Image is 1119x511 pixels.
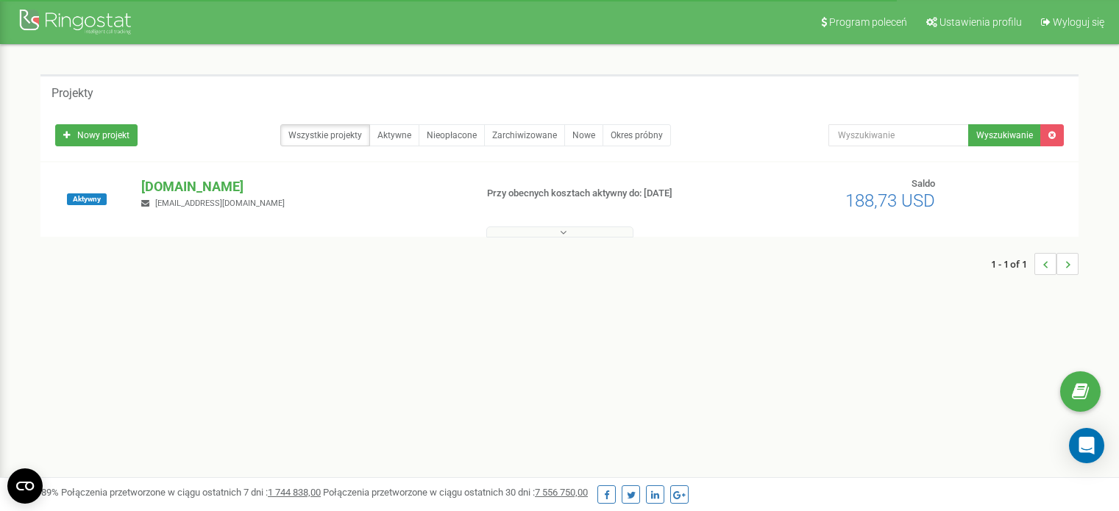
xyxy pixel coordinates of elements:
[55,124,138,146] a: Nowy projekt
[51,87,93,100] h5: Projekty
[268,487,321,498] u: 1 744 838,00
[1069,428,1104,463] div: Open Intercom Messenger
[484,124,565,146] a: Zarchiwizowane
[603,124,671,146] a: Okres próbny
[564,124,603,146] a: Nowe
[845,190,935,211] span: 188,73 USD
[991,238,1079,290] nav: ...
[939,16,1022,28] span: Ustawienia profilu
[323,487,588,498] span: Połączenia przetworzone w ciągu ostatnich 30 dni :
[912,178,935,189] span: Saldo
[141,177,463,196] p: [DOMAIN_NAME]
[155,199,285,208] span: [EMAIL_ADDRESS][DOMAIN_NAME]
[7,468,43,504] button: Open CMP widget
[828,124,969,146] input: Wyszukiwanie
[829,16,907,28] span: Program poleceń
[968,124,1041,146] button: Wyszukiwanie
[369,124,419,146] a: Aktywne
[487,187,722,201] p: Przy obecnych kosztach aktywny do: [DATE]
[67,193,107,205] span: Aktywny
[419,124,485,146] a: Nieopłacone
[280,124,370,146] a: Wszystkie projekty
[61,487,321,498] span: Połączenia przetworzone w ciągu ostatnich 7 dni :
[991,253,1034,275] span: 1 - 1 of 1
[535,487,588,498] u: 7 556 750,00
[1053,16,1104,28] span: Wyloguj się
